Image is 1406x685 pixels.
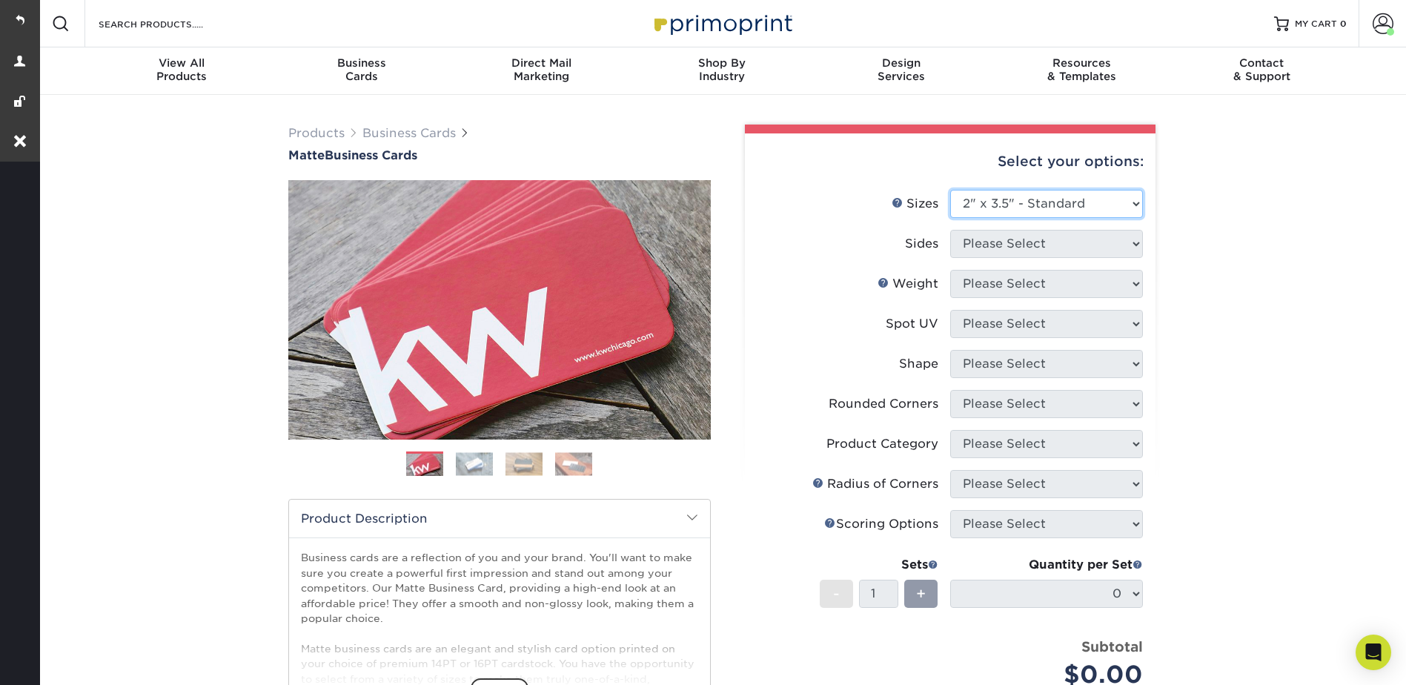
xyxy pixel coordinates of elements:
img: Matte 01 [288,99,711,521]
div: Weight [878,275,938,293]
div: Industry [631,56,812,83]
div: Spot UV [886,315,938,333]
div: Sets [820,556,938,574]
img: Business Cards 01 [406,446,443,483]
div: Products [92,56,272,83]
div: Services [812,56,992,83]
a: View AllProducts [92,47,272,95]
div: Marketing [451,56,631,83]
div: Sides [905,235,938,253]
a: DesignServices [812,47,992,95]
img: Primoprint [648,7,796,39]
span: Resources [992,56,1172,70]
span: Design [812,56,992,70]
img: Business Cards 03 [505,452,543,475]
div: Rounded Corners [829,395,938,413]
div: Open Intercom Messenger [1356,635,1391,670]
a: Contact& Support [1172,47,1352,95]
div: Product Category [826,435,938,453]
div: Shape [899,355,938,373]
a: Direct MailMarketing [451,47,631,95]
img: Business Cards 04 [555,452,592,475]
span: Matte [288,148,325,162]
span: Shop By [631,56,812,70]
span: Direct Mail [451,56,631,70]
a: MatteBusiness Cards [288,148,711,162]
a: Products [288,126,345,140]
span: + [916,583,926,605]
span: - [833,583,840,605]
div: Quantity per Set [950,556,1143,574]
div: Sizes [892,195,938,213]
div: & Support [1172,56,1352,83]
strong: Subtotal [1081,638,1143,655]
span: 0 [1340,19,1347,29]
div: Cards [271,56,451,83]
a: Business Cards [362,126,456,140]
iframe: Google Customer Reviews [4,640,126,680]
h1: Business Cards [288,148,711,162]
h2: Product Description [289,500,710,537]
span: Business [271,56,451,70]
a: Shop ByIndustry [631,47,812,95]
input: SEARCH PRODUCTS..... [97,15,242,33]
div: Radius of Corners [812,475,938,493]
a: Resources& Templates [992,47,1172,95]
img: Business Cards 02 [456,452,493,475]
a: BusinessCards [271,47,451,95]
span: View All [92,56,272,70]
div: & Templates [992,56,1172,83]
div: Select your options: [757,133,1144,190]
span: Contact [1172,56,1352,70]
span: MY CART [1295,18,1337,30]
div: Scoring Options [824,515,938,533]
